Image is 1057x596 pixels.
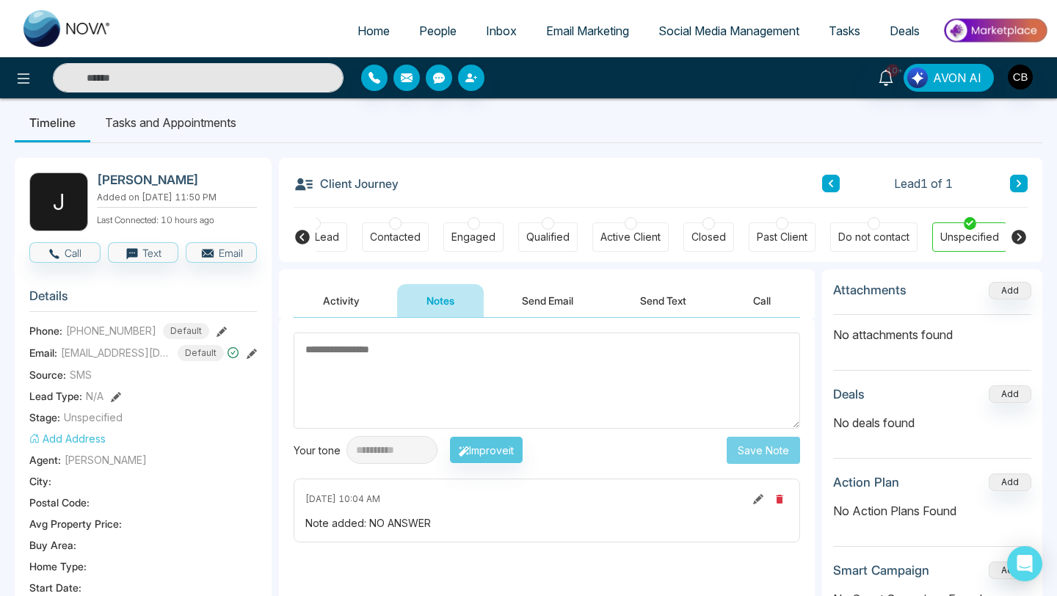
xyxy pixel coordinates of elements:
span: [DATE] 10:04 AM [305,493,380,506]
li: Tasks and Appointments [90,103,251,142]
div: Past Client [757,230,807,244]
p: Last Connected: 10 hours ago [97,211,257,227]
button: Text [108,242,179,263]
button: Email [186,242,257,263]
span: Postal Code : [29,495,90,510]
span: Default [163,323,209,339]
div: Active Client [600,230,661,244]
span: Avg Property Price : [29,516,122,531]
span: City : [29,473,51,489]
button: Send Email [493,284,603,317]
img: Lead Flow [907,68,928,88]
p: No Action Plans Found [833,502,1031,520]
h2: [PERSON_NAME] [97,172,251,187]
button: Add [989,385,1031,403]
span: Source: [29,367,66,382]
span: Inbox [486,23,517,38]
a: Deals [875,17,934,45]
span: SMS [70,367,92,382]
span: Stage: [29,410,60,425]
p: No deals found [833,414,1031,432]
span: N/A [86,388,103,404]
button: Add [989,282,1031,299]
div: Closed [691,230,726,244]
span: [PHONE_NUMBER] [66,323,156,338]
span: People [419,23,457,38]
div: J [29,172,88,231]
button: Add [989,562,1031,579]
span: Buy Area : [29,537,76,553]
div: Open Intercom Messenger [1007,546,1042,581]
h3: Details [29,288,257,311]
p: No attachments found [833,315,1031,344]
h3: Deals [833,387,865,401]
span: [PERSON_NAME] [65,452,147,468]
span: 10+ [886,64,899,77]
span: Agent: [29,452,61,468]
span: Add [989,283,1031,296]
span: Home Type : [29,559,87,574]
img: User Avatar [1008,65,1033,90]
button: Add Address [29,431,106,446]
div: Unspecified [940,230,999,244]
span: Unspecified [64,410,123,425]
h3: Attachments [833,283,907,297]
span: Email: [29,345,57,360]
span: Social Media Management [658,23,799,38]
h3: Smart Campaign [833,563,929,578]
div: Engaged [451,230,495,244]
div: Contacted [370,230,421,244]
a: Social Media Management [644,17,814,45]
button: Save Note [727,437,800,464]
div: Note added: NO ANSWER [305,515,788,531]
button: Send Text [611,284,716,317]
button: AVON AI [904,64,994,92]
button: Add [989,473,1031,491]
span: Start Date : [29,580,81,595]
button: Call [724,284,800,317]
span: Home [357,23,390,38]
a: Tasks [814,17,875,45]
span: Phone: [29,323,62,338]
img: Market-place.gif [942,14,1048,47]
li: Timeline [15,103,90,142]
button: Activity [294,284,389,317]
button: Notes [397,284,484,317]
a: Home [343,17,404,45]
a: 10+ [868,64,904,90]
p: Added on [DATE] 11:50 PM [97,191,257,204]
img: Nova CRM Logo [23,10,112,47]
div: Qualified [526,230,570,244]
span: Lead 1 of 1 [894,175,953,192]
span: Lead Type: [29,388,82,404]
h3: Action Plan [833,475,899,490]
span: Tasks [829,23,860,38]
div: Do not contact [838,230,909,244]
a: People [404,17,471,45]
div: Your tone [294,443,346,458]
span: [EMAIL_ADDRESS][DOMAIN_NAME] [61,345,171,360]
span: AVON AI [933,69,981,87]
span: Default [178,345,224,361]
a: Inbox [471,17,531,45]
h3: Client Journey [294,172,399,195]
a: Email Marketing [531,17,644,45]
span: Deals [890,23,920,38]
button: Call [29,242,101,263]
span: Email Marketing [546,23,629,38]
